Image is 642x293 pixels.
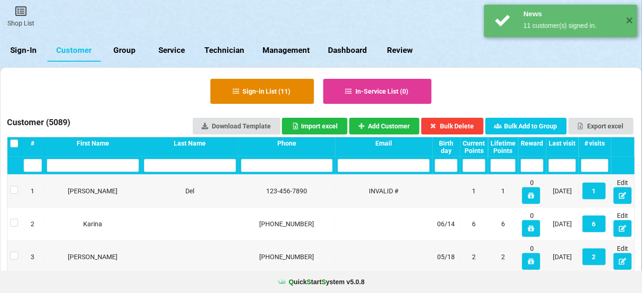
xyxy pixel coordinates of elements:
[24,252,42,261] div: 3
[421,118,484,134] button: Bulk Delete
[521,140,544,147] div: Reward
[47,252,139,261] div: [PERSON_NAME]
[521,178,544,204] div: 0
[210,79,314,104] button: Sign-in List (11)
[549,252,576,261] div: [DATE]
[376,39,423,62] a: Review
[524,9,619,19] div: News
[521,211,544,237] div: 0
[435,140,458,154] div: Birth day
[463,186,485,196] div: 1
[491,252,516,261] div: 2
[435,252,458,261] div: 05/18
[338,140,430,147] div: Email
[524,21,619,30] div: 11 customer(s) signed in.
[485,118,567,134] button: Bulk Add to Group
[24,140,42,147] div: #
[289,278,294,286] span: Q
[463,219,485,229] div: 6
[277,277,287,287] img: favicon.ico
[101,39,148,62] a: Group
[144,186,236,196] div: Del
[282,118,347,134] button: Import excel
[614,211,632,237] div: Edit
[241,219,333,229] div: [PHONE_NUMBER]
[569,118,634,134] button: Export excel
[521,244,544,270] div: 0
[549,186,576,196] div: [DATE]
[614,178,632,204] div: Edit
[338,186,430,196] div: INVALID #
[463,252,485,261] div: 2
[549,219,576,229] div: [DATE]
[549,140,576,147] div: Last visit
[491,186,516,196] div: 1
[148,39,196,62] a: Service
[583,183,606,199] button: 1
[349,118,420,134] button: Add Customer
[321,278,326,286] span: S
[193,118,281,134] a: Download Template
[319,39,376,62] a: Dashboard
[614,244,632,270] div: Edit
[307,278,311,286] span: S
[241,140,333,147] div: Phone
[323,79,432,104] button: In-Service List (0)
[241,186,333,196] div: 123-456-7890
[7,117,70,131] h3: Customer ( 5089 )
[292,123,338,129] div: Import excel
[144,140,236,147] div: Last Name
[24,219,42,229] div: 2
[581,140,609,147] div: # visits
[583,248,606,265] button: 2
[196,39,254,62] a: Technician
[463,140,485,154] div: Current Points
[47,140,139,147] div: First Name
[491,219,516,229] div: 6
[241,252,333,261] div: [PHONE_NUMBER]
[47,219,139,229] div: Karina
[24,186,42,196] div: 1
[47,186,139,196] div: [PERSON_NAME]
[435,219,458,229] div: 06/14
[289,277,365,287] b: uick tart ystem v 5.0.8
[491,140,516,154] div: Lifetime Points
[254,39,319,62] a: Management
[47,39,101,62] a: Customer
[583,216,606,232] button: 6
